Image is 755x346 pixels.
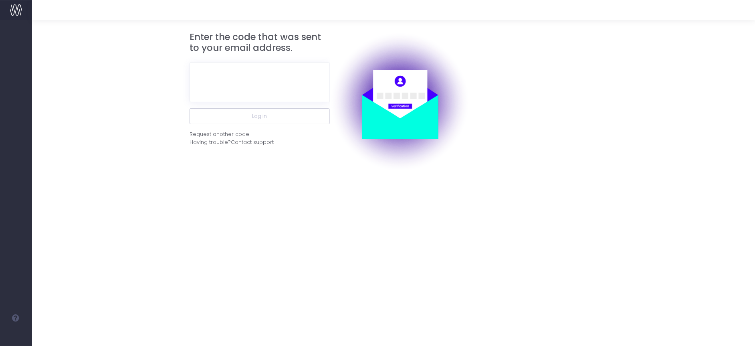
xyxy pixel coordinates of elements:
img: auth.png [330,32,470,172]
h3: Enter the code that was sent to your email address. [190,32,330,54]
div: Request another code [190,130,249,138]
span: Contact support [231,138,274,146]
img: images/default_profile_image.png [10,330,22,342]
div: Having trouble? [190,138,330,146]
button: Log in [190,108,330,124]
